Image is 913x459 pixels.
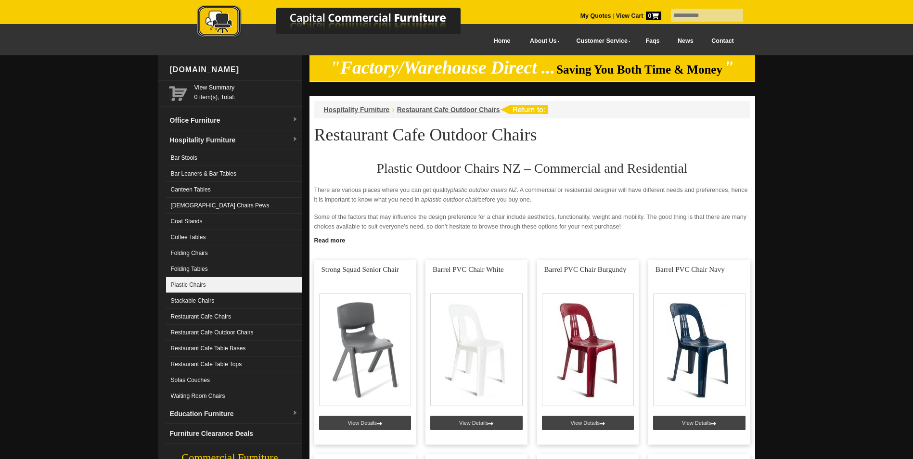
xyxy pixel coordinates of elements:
a: Faqs [637,30,669,52]
a: Restaurant Cafe Table Bases [166,341,302,357]
a: Click to read more [309,233,755,245]
h1: Restaurant Cafe Outdoor Chairs [314,126,750,144]
img: dropdown [292,117,298,123]
a: [DEMOGRAPHIC_DATA] Chairs Pews [166,198,302,214]
strong: View Cart [616,13,661,19]
a: Hospitality Furnituredropdown [166,130,302,150]
a: Hospitality Furniture [324,106,390,114]
a: Restaurant Cafe Table Tops [166,357,302,372]
a: Waiting Room Chairs [166,388,302,404]
a: News [669,30,702,52]
em: plastic outdoor chair [424,196,478,203]
a: Coat Stands [166,214,302,229]
a: Folding Chairs [166,245,302,261]
a: Folding Tables [166,261,302,277]
h2: Plastic Outdoor Chairs NZ – Commercial and Residential [314,161,750,176]
p: There are various places where you can get quality . A commercial or residential designer will ha... [314,185,750,204]
a: Restaurant Cafe Outdoor Chairs [166,325,302,341]
a: Restaurant Cafe Chairs [166,309,302,325]
a: Canteen Tables [166,182,302,198]
a: Office Furnituredropdown [166,111,302,130]
a: Stackable Chairs [166,293,302,309]
img: return to [500,105,548,114]
a: Capital Commercial Furniture Logo [170,5,507,43]
img: dropdown [292,137,298,142]
a: Coffee Tables [166,229,302,245]
a: View Cart0 [614,13,661,19]
a: Furniture Clearance Deals [166,424,302,444]
a: Plastic Chairs [166,277,302,293]
a: Bar Leaners & Bar Tables [166,166,302,182]
a: About Us [519,30,566,52]
img: dropdown [292,410,298,416]
a: My Quotes [580,13,611,19]
a: Contact [702,30,743,52]
span: 0 item(s), Total: [194,83,298,101]
a: Restaurant Cafe Outdoor Chairs [397,106,500,114]
div: [DOMAIN_NAME] [166,55,302,84]
em: " [724,58,734,77]
span: 0 [646,12,661,20]
a: Customer Service [566,30,636,52]
p: Some of the factors that may influence the design preference for a chair include aesthetics, func... [314,212,750,231]
a: View Summary [194,83,298,92]
em: plastic outdoor chairs NZ [450,187,516,193]
img: Capital Commercial Furniture Logo [170,5,507,40]
li: › [392,105,394,115]
a: Education Furnituredropdown [166,404,302,424]
a: Bar Stools [166,150,302,166]
a: Sofas Couches [166,372,302,388]
em: "Factory/Warehouse Direct ... [330,58,555,77]
span: Saving You Both Time & Money [556,63,722,76]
